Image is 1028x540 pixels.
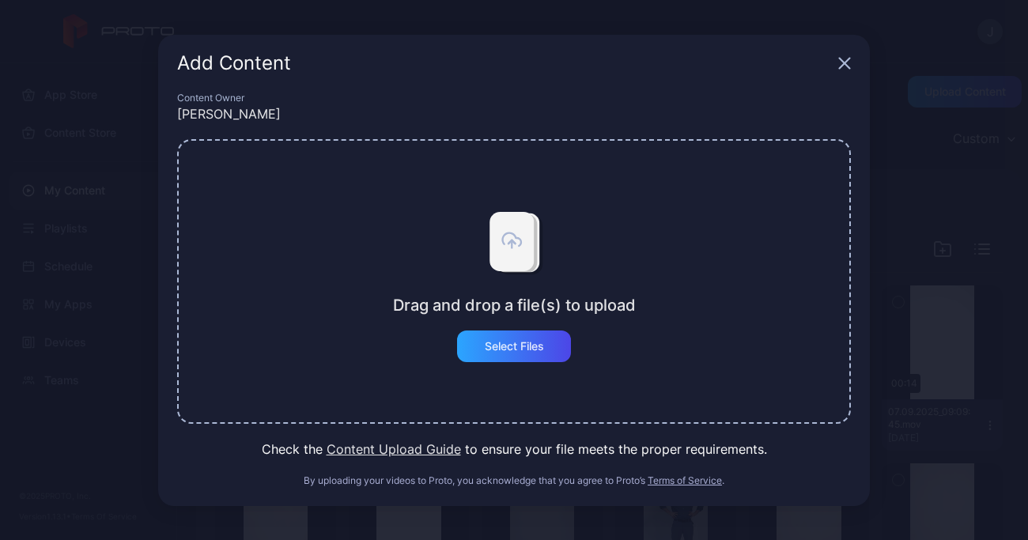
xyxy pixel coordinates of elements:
[177,104,851,123] div: [PERSON_NAME]
[648,474,722,487] button: Terms of Service
[457,330,571,362] button: Select Files
[393,296,636,315] div: Drag and drop a file(s) to upload
[177,440,851,459] div: Check the to ensure your file meets the proper requirements.
[177,92,851,104] div: Content Owner
[177,54,832,73] div: Add Content
[327,440,461,459] button: Content Upload Guide
[177,474,851,487] div: By uploading your videos to Proto, you acknowledge that you agree to Proto’s .
[485,340,544,353] div: Select Files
